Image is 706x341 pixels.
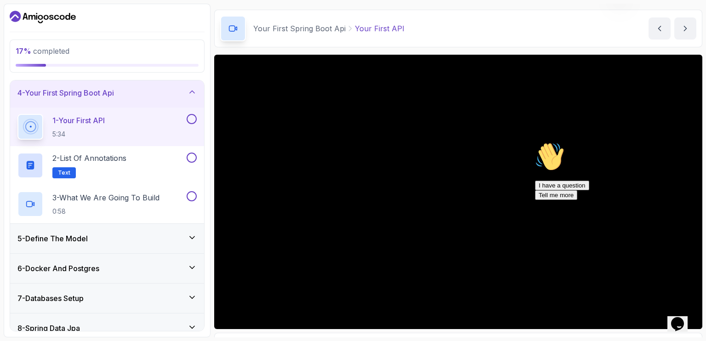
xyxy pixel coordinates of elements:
iframe: chat widget [667,304,697,332]
iframe: 1 - Your First API [214,55,702,329]
button: 3-What We Are Going To Build0:58 [17,191,197,217]
p: 0:58 [52,207,159,216]
h3: 7 - Databases Setup [17,293,84,304]
button: 4-Your First Spring Boot Api [10,78,204,108]
button: 7-Databases Setup [10,284,204,313]
div: 👋Hi! How can we help?I have a questionTell me more [4,4,169,62]
span: completed [16,46,69,56]
iframe: chat widget [531,138,697,300]
h3: 8 - Spring Data Jpa [17,323,80,334]
span: Text [58,169,70,176]
button: 1-Your First API5:34 [17,114,197,140]
p: Your First API [355,23,404,34]
p: 2 - List of Annotations [52,153,126,164]
h3: 5 - Define The Model [17,233,88,244]
p: 3 - What We Are Going To Build [52,192,159,203]
h3: 4 - Your First Spring Boot Api [17,87,114,98]
span: Hi! How can we help? [4,28,91,34]
p: 5:34 [52,130,105,139]
button: next content [674,17,696,40]
span: 17 % [16,46,31,56]
button: 2-List of AnnotationsText [17,153,197,178]
button: Tell me more [4,52,46,62]
button: 5-Define The Model [10,224,204,253]
p: Your First Spring Boot Api [253,23,346,34]
button: I have a question [4,42,58,52]
a: Dashboard [10,10,76,24]
button: previous content [649,17,671,40]
p: 1 - Your First API [52,115,105,126]
h3: 6 - Docker And Postgres [17,263,99,274]
button: 6-Docker And Postgres [10,254,204,283]
img: :wave: [4,4,33,33]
